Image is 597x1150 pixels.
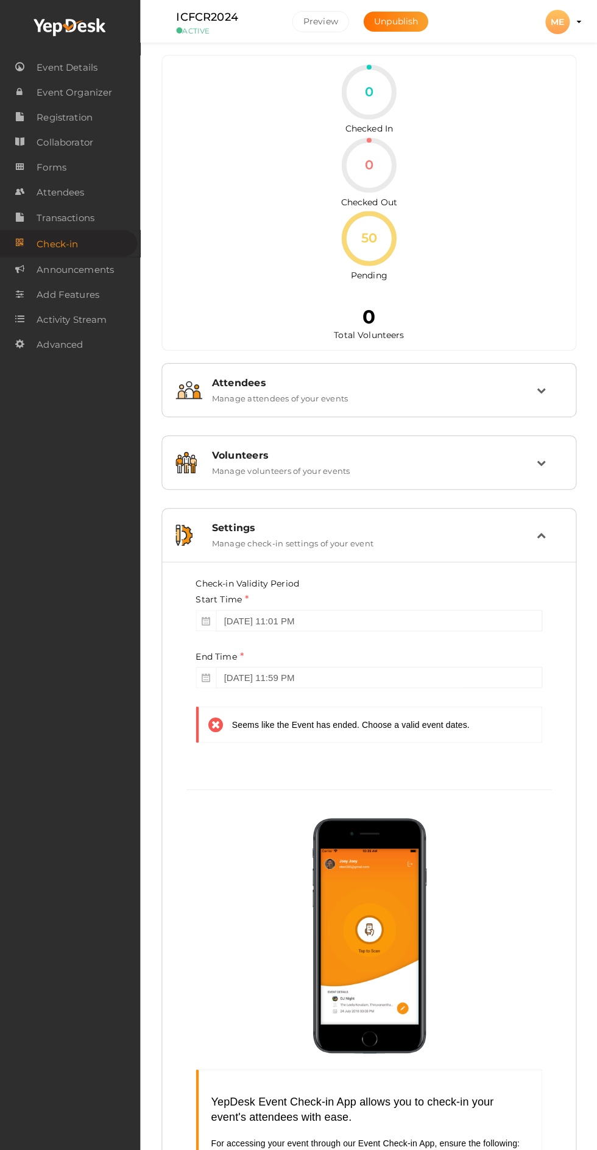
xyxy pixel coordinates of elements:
label: Start Time [196,592,249,606]
label: Check-in Validity Period [196,577,298,589]
label: Manage volunteers of your events [211,460,350,475]
div: ME [545,10,569,34]
button: ME [541,9,573,35]
span: Check-in [37,231,78,256]
span: Transactions [37,205,94,230]
button: Unpublish [363,12,428,32]
label: YepDesk Event Check-in App allows you to check-in your event's attendees with ease. [211,1093,529,1132]
div: Seems like the Event has ended. Choose a valid event dates. [231,718,469,730]
span: Event Organizer [37,80,112,105]
a: Volunteers Manage volunteers of your events [168,466,569,478]
button: Preview [292,11,348,32]
span: Announcements [37,257,114,281]
img: volunteers.svg [175,451,197,473]
profile-pic: ME [545,16,569,27]
div: Volunteers [211,449,536,460]
span: Forms [37,155,66,180]
label: Manage check-in settings of your event [211,533,373,548]
span: Activity Stream [37,307,107,331]
img: setting.svg [175,524,193,545]
div: Settings [211,521,536,533]
p: Total Volunteers [171,328,566,340]
label: Checked Out [341,192,397,208]
div: Attendees [211,376,536,388]
span: Add Features [37,282,99,306]
label: Pending [350,266,387,281]
img: attendees.svg [175,379,202,400]
span: Advanced [37,332,83,356]
span: Event Details [37,55,97,80]
a: Attendees Manage attendees of your events [168,393,569,405]
label: End Time [196,649,243,663]
img: mobile-checkin.png [308,812,429,1056]
span: Registration [37,105,93,130]
span: Collaborator [37,130,93,155]
label: ICFCR2024 [176,9,238,26]
small: ACTIVE [176,26,274,35]
span: Unpublish [373,16,417,27]
h2: 0 [171,304,566,328]
label: Manage attendees of your events [211,388,347,403]
a: Settings Manage check-in settings of your event [168,538,569,550]
span: Attendees [37,180,84,205]
label: Checked In [345,119,392,135]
